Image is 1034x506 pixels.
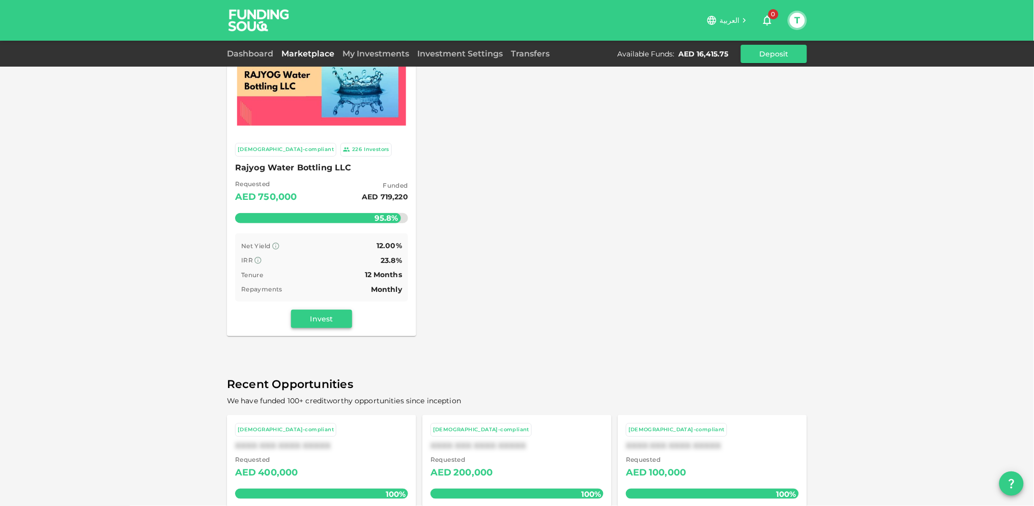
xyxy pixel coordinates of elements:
span: Monthly [371,285,402,294]
div: Investors [364,145,389,154]
a: Investment Settings [413,49,507,58]
div: XXXX XXX XXXX XXXXX [430,441,604,451]
span: Tenure [241,271,263,279]
span: 23.8% [381,256,402,265]
span: Repayments [241,285,282,293]
a: Marketplace Logo [DEMOGRAPHIC_DATA]-compliant 226Investors Rajyog Water Bottling LLC Requested AE... [227,17,416,336]
span: 100% [774,487,799,501]
div: 226 [352,145,362,154]
div: AED [235,465,256,481]
button: 0 [757,10,778,31]
div: XXXX XXX XXXX XXXXX [626,441,799,451]
div: 100,000 [649,465,686,481]
span: IRR [241,256,253,264]
span: Requested [235,179,297,189]
div: XXXX XXX XXXX XXXXX [235,441,408,451]
div: 200,000 [453,465,493,481]
span: Recent Opportunities [227,375,807,395]
span: Requested [430,455,493,465]
div: AED 16,415.75 [679,49,729,59]
div: [DEMOGRAPHIC_DATA]-compliant [628,426,725,434]
span: Rajyog Water Bottling LLC [235,161,408,175]
span: Net Yield [241,242,271,250]
span: العربية [720,16,740,25]
button: question [999,471,1024,496]
button: Deposit [741,45,807,63]
span: 100% [579,487,604,501]
div: AED [626,465,647,481]
a: My Investments [338,49,413,58]
span: We have funded 100+ creditworthy opportunities since inception [227,396,461,405]
a: Dashboard [227,49,277,58]
div: [DEMOGRAPHIC_DATA]-compliant [238,145,334,154]
button: T [790,13,805,28]
span: 12 Months [365,270,402,279]
div: [DEMOGRAPHIC_DATA]-compliant [238,426,334,434]
img: Marketplace Logo [237,32,406,126]
button: Invest [291,310,352,328]
span: Requested [235,455,298,465]
a: Marketplace [277,49,338,58]
span: 100% [383,487,408,501]
div: AED [430,465,451,481]
a: Transfers [507,49,554,58]
span: Funded [362,181,408,191]
span: Requested [626,455,686,465]
span: 0 [768,9,779,19]
div: [DEMOGRAPHIC_DATA]-compliant [433,426,529,434]
div: 400,000 [258,465,298,481]
div: Available Funds : [617,49,675,59]
span: 12.00% [377,241,402,250]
